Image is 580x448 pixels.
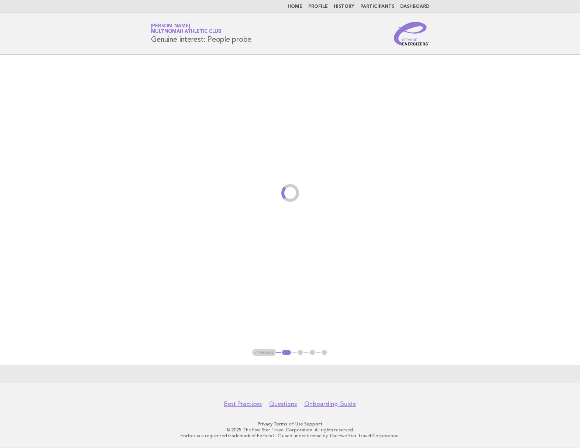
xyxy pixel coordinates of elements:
[151,24,222,34] a: [PERSON_NAME]Multnomah Athletic Club
[64,421,516,427] p: · ·
[274,421,303,427] a: Terms of Use
[224,400,262,408] a: Best Practices
[334,4,354,9] a: History
[64,433,516,439] p: Forbes is a registered trademark of Forbes LLC used under license by The Five Star Travel Corpora...
[151,24,252,43] h1: Genuine interest: People probe
[288,4,302,9] a: Home
[269,400,297,408] a: Questions
[400,4,429,9] a: Dashboard
[304,421,322,427] a: Support
[151,30,222,34] span: Multnomah Athletic Club
[304,400,356,408] a: Onboarding Guide
[64,427,516,433] p: © 2025 The Five Star Travel Corporation. All rights reserved.
[360,4,394,9] a: Participants
[308,4,328,9] a: Profile
[394,22,429,45] img: Service Energizers
[258,421,272,427] a: Privacy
